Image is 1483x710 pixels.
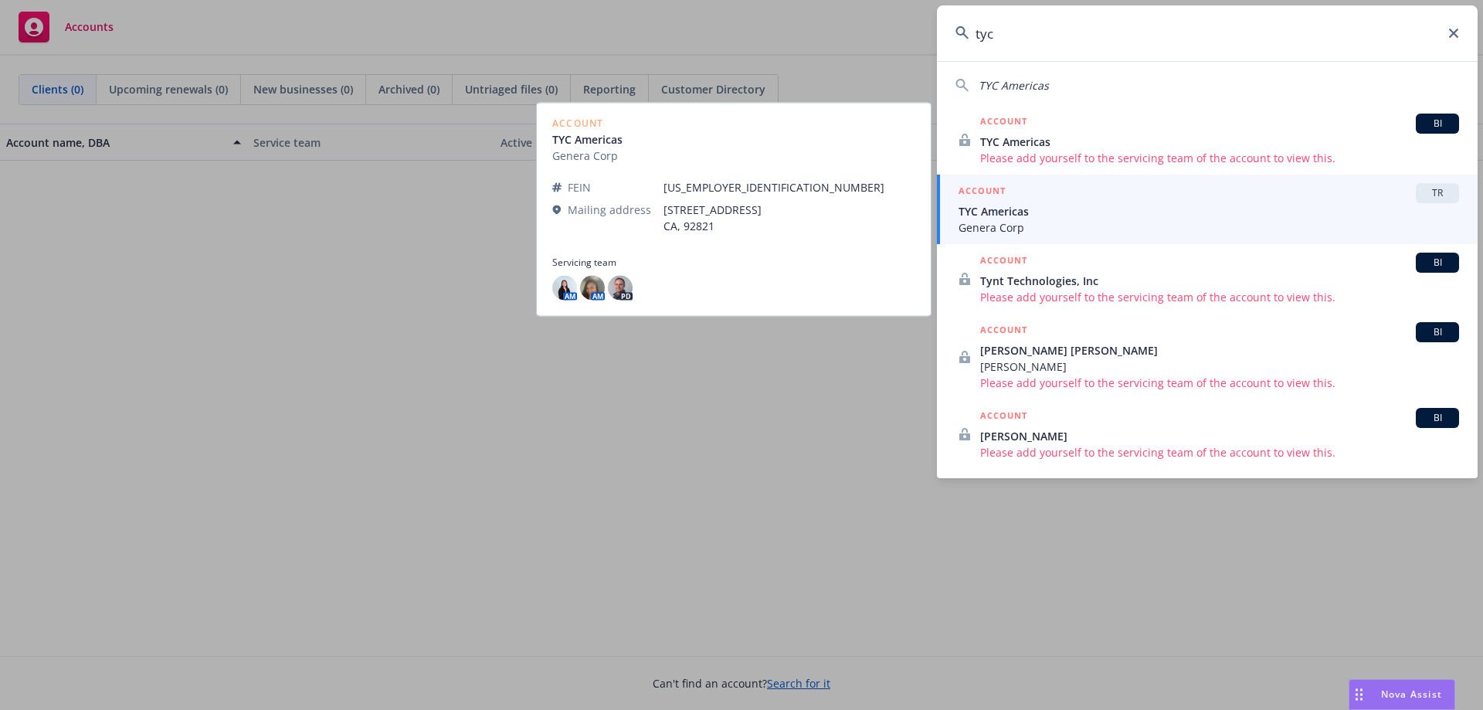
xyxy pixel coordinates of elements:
span: [PERSON_NAME] [PERSON_NAME] [980,342,1459,358]
h5: ACCOUNT [959,183,1006,202]
span: Nova Assist [1381,688,1442,701]
h5: ACCOUNT [980,322,1027,341]
span: Please add yourself to the servicing team of the account to view this. [980,444,1459,460]
span: [PERSON_NAME] [980,428,1459,444]
span: BI [1422,256,1453,270]
a: ACCOUNTBITYC AmericasPlease add yourself to the servicing team of the account to view this. [937,105,1478,175]
div: Drag to move [1349,680,1369,709]
span: TR [1422,186,1453,200]
span: TYC Americas [980,134,1459,150]
a: ACCOUNTBI[PERSON_NAME]Please add yourself to the servicing team of the account to view this. [937,399,1478,469]
a: ACCOUNTBITynt Technologies, IncPlease add yourself to the servicing team of the account to view t... [937,244,1478,314]
span: Please add yourself to the servicing team of the account to view this. [980,375,1459,391]
span: TYC Americas [979,78,1049,93]
span: Please add yourself to the servicing team of the account to view this. [980,150,1459,166]
h5: ACCOUNT [980,253,1027,271]
span: BI [1422,411,1453,425]
span: BI [1422,117,1453,131]
input: Search... [937,5,1478,61]
a: ACCOUNTTRTYC AmericasGenera Corp [937,175,1478,244]
button: Nova Assist [1349,679,1455,710]
a: ACCOUNTBI[PERSON_NAME] [PERSON_NAME][PERSON_NAME]Please add yourself to the servicing team of the... [937,314,1478,399]
span: BI [1422,325,1453,339]
span: TYC Americas [959,203,1459,219]
h5: ACCOUNT [980,114,1027,132]
span: Please add yourself to the servicing team of the account to view this. [980,289,1459,305]
h5: ACCOUNT [980,408,1027,426]
span: [PERSON_NAME] [980,358,1459,375]
span: Genera Corp [959,219,1459,236]
span: Tynt Technologies, Inc [980,273,1459,289]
